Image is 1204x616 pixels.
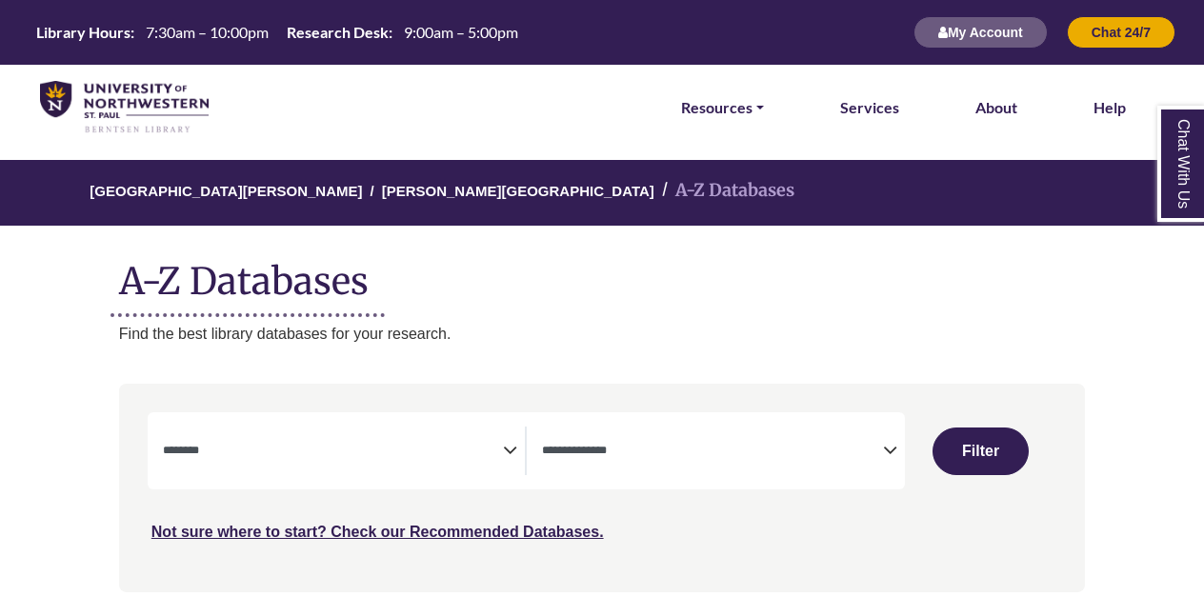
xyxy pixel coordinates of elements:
nav: breadcrumb [119,160,1085,226]
button: Submit for Search Results [933,427,1029,475]
th: Library Hours: [29,22,135,42]
table: Hours Today [29,22,526,40]
a: [GEOGRAPHIC_DATA][PERSON_NAME] [90,180,362,199]
a: My Account [913,24,1048,40]
h1: A-Z Databases [119,245,1085,303]
a: About [975,95,1017,120]
img: library_home [40,81,209,134]
textarea: Filter [163,445,504,460]
a: Services [840,95,899,120]
nav: Search filters [119,384,1085,591]
span: 7:30am – 10:00pm [146,23,269,41]
span: 9:00am – 5:00pm [404,23,518,41]
th: Research Desk: [279,22,393,42]
a: [PERSON_NAME][GEOGRAPHIC_DATA] [382,180,654,199]
a: Hours Today [29,22,526,44]
a: Help [1094,95,1126,120]
p: Find the best library databases for your research. [119,322,1085,347]
button: Chat 24/7 [1067,16,1175,49]
li: A-Z Databases [654,177,794,205]
button: My Account [913,16,1048,49]
textarea: Filter [542,445,883,460]
a: Chat 24/7 [1067,24,1175,40]
a: Resources [681,95,764,120]
a: Not sure where to start? Check our Recommended Databases. [151,524,604,540]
